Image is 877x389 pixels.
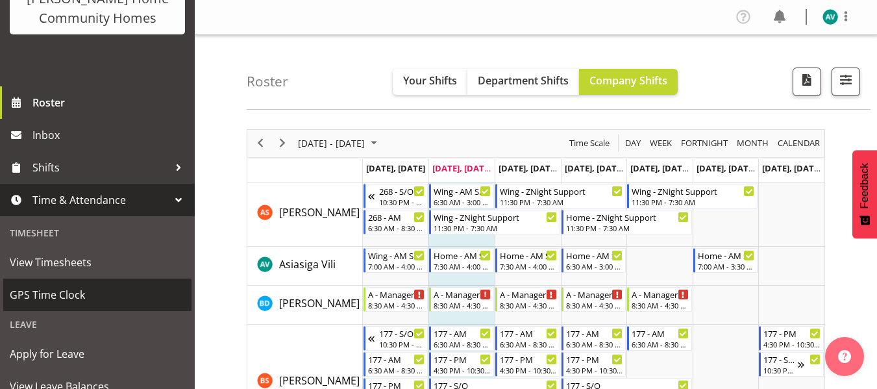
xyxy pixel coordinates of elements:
[589,73,667,88] span: Company Shifts
[10,253,185,272] span: View Timesheets
[735,135,770,151] span: Month
[434,327,491,340] div: 177 - AM
[434,249,491,262] div: Home - AM Support 3
[566,223,689,233] div: 11:30 PM - 7:30 AM
[852,150,877,238] button: Feedback - Show survey
[279,257,336,271] span: Asiasiga Vili
[10,344,185,364] span: Apply for Leave
[679,135,730,151] button: Fortnight
[568,135,611,151] span: Time Scale
[630,162,689,174] span: [DATE], [DATE]
[3,311,191,338] div: Leave
[495,248,560,273] div: Asiasiga Vili"s event - Home - AM Support 3 Begin From Wednesday, October 8, 2025 at 7:30:00 AM G...
[566,261,623,271] div: 6:30 AM - 3:00 PM
[432,162,491,174] span: [DATE], [DATE]
[393,69,467,95] button: Your Shifts
[364,184,428,208] div: Arshdeep Singh"s event - 268 - S/O Begin From Sunday, October 5, 2025 at 10:30:00 PM GMT+13:00 En...
[434,353,491,366] div: 177 - PM
[364,287,428,312] div: Barbara Dunlop"s event - A - Manager Begin From Monday, October 6, 2025 at 8:30:00 AM GMT+13:00 E...
[562,352,626,377] div: Billie Sothern"s event - 177 - PM Begin From Thursday, October 9, 2025 at 4:30:00 PM GMT+13:00 En...
[500,288,557,301] div: A - Manager
[632,300,689,310] div: 8:30 AM - 4:30 PM
[776,135,822,151] button: Month
[403,73,457,88] span: Your Shifts
[500,261,557,271] div: 7:30 AM - 4:00 PM
[566,249,623,262] div: Home - AM Support 2
[763,365,798,375] div: 10:30 PM - 6:30 AM
[759,326,824,351] div: Billie Sothern"s event - 177 - PM Begin From Sunday, October 12, 2025 at 4:30:00 PM GMT+13:00 End...
[680,135,729,151] span: Fortnight
[368,300,425,310] div: 8:30 AM - 4:30 PM
[274,135,291,151] button: Next
[566,339,623,349] div: 6:30 AM - 8:30 AM
[247,182,363,247] td: Arshdeep Singh resource
[368,261,425,271] div: 7:00 AM - 4:00 PM
[627,184,758,208] div: Arshdeep Singh"s event - Wing - ZNight Support Begin From Friday, October 10, 2025 at 11:30:00 PM...
[623,135,643,151] button: Timeline Day
[368,353,425,366] div: 177 - AM
[763,353,798,366] div: 177 - S/O
[429,248,494,273] div: Asiasiga Vili"s event - Home - AM Support 3 Begin From Tuesday, October 7, 2025 at 7:30:00 AM GMT...
[434,261,491,271] div: 7:30 AM - 4:00 PM
[567,135,612,151] button: Time Scale
[632,327,689,340] div: 177 - AM
[379,184,425,197] div: 268 - S/O
[566,327,623,340] div: 177 - AM
[366,162,425,174] span: [DATE], [DATE]
[566,353,623,366] div: 177 - PM
[562,287,626,312] div: Barbara Dunlop"s event - A - Manager Begin From Thursday, October 9, 2025 at 8:30:00 AM GMT+13:00...
[495,287,560,312] div: Barbara Dunlop"s event - A - Manager Begin From Wednesday, October 8, 2025 at 8:30:00 AM GMT+13:0...
[271,130,293,157] div: next period
[499,162,558,174] span: [DATE], [DATE]
[627,326,692,351] div: Billie Sothern"s event - 177 - AM Begin From Friday, October 10, 2025 at 6:30:00 AM GMT+13:00 End...
[500,300,557,310] div: 8:30 AM - 4:30 PM
[429,326,494,351] div: Billie Sothern"s event - 177 - AM Begin From Tuesday, October 7, 2025 at 6:30:00 AM GMT+13:00 End...
[247,74,288,89] h4: Roster
[632,184,754,197] div: Wing - ZNight Support
[252,135,269,151] button: Previous
[434,300,491,310] div: 8:30 AM - 4:30 PM
[3,279,191,311] a: GPS Time Clock
[579,69,678,95] button: Company Shifts
[763,327,821,340] div: 177 - PM
[429,184,494,208] div: Arshdeep Singh"s event - Wing - AM Support 1 Begin From Tuesday, October 7, 2025 at 6:30:00 AM GM...
[566,210,689,223] div: Home - ZNight Support
[500,339,557,349] div: 6:30 AM - 8:30 AM
[249,130,271,157] div: previous period
[3,220,191,246] div: Timesheet
[495,352,560,377] div: Billie Sothern"s event - 177 - PM Begin From Wednesday, October 8, 2025 at 4:30:00 PM GMT+13:00 E...
[434,288,491,301] div: A - Manager
[379,339,425,349] div: 10:30 PM - 6:30 AM
[434,365,491,375] div: 4:30 PM - 10:30 PM
[247,247,363,286] td: Asiasiga Vili resource
[434,210,556,223] div: Wing - ZNight Support
[500,365,557,375] div: 4:30 PM - 10:30 PM
[32,93,188,112] span: Roster
[500,184,623,197] div: Wing - ZNight Support
[364,352,428,377] div: Billie Sothern"s event - 177 - AM Begin From Monday, October 6, 2025 at 6:30:00 AM GMT+13:00 Ends...
[697,162,756,174] span: [DATE], [DATE]
[368,288,425,301] div: A - Manager
[364,210,428,234] div: Arshdeep Singh"s event - 268 - AM Begin From Monday, October 6, 2025 at 6:30:00 AM GMT+13:00 Ends...
[838,350,851,363] img: help-xxl-2.png
[293,130,385,157] div: October 06 - 12, 2025
[627,287,692,312] div: Barbara Dunlop"s event - A - Manager Begin From Friday, October 10, 2025 at 8:30:00 AM GMT+13:00 ...
[562,326,626,351] div: Billie Sothern"s event - 177 - AM Begin From Thursday, October 9, 2025 at 6:30:00 AM GMT+13:00 En...
[495,326,560,351] div: Billie Sothern"s event - 177 - AM Begin From Wednesday, October 8, 2025 at 6:30:00 AM GMT+13:00 E...
[698,249,755,262] div: Home - AM Support 1
[368,365,425,375] div: 6:30 AM - 8:30 AM
[467,69,579,95] button: Department Shifts
[565,162,624,174] span: [DATE], [DATE]
[735,135,771,151] button: Timeline Month
[296,135,383,151] button: October 2025
[279,373,360,388] span: [PERSON_NAME]
[279,205,360,220] span: [PERSON_NAME]
[429,210,560,234] div: Arshdeep Singh"s event - Wing - ZNight Support Begin From Tuesday, October 7, 2025 at 11:30:00 PM...
[364,326,428,351] div: Billie Sothern"s event - 177 - S/O Begin From Sunday, October 5, 2025 at 10:30:00 PM GMT+13:00 En...
[762,162,821,174] span: [DATE], [DATE]
[364,248,428,273] div: Asiasiga Vili"s event - Wing - AM Support 2 Begin From Monday, October 6, 2025 at 7:00:00 AM GMT+...
[562,210,692,234] div: Arshdeep Singh"s event - Home - ZNight Support Begin From Thursday, October 9, 2025 at 11:30:00 P...
[759,352,824,377] div: Billie Sothern"s event - 177 - S/O Begin From Sunday, October 12, 2025 at 10:30:00 PM GMT+13:00 E...
[368,210,425,223] div: 268 - AM
[624,135,642,151] span: Day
